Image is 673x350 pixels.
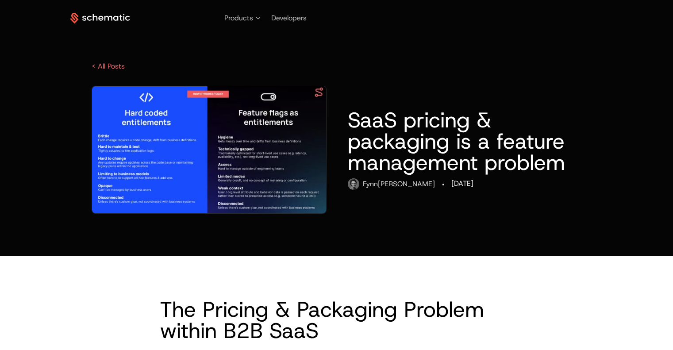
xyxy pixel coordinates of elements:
a: Developers [271,13,307,23]
img: pricing and packaging is featuer m [92,86,327,213]
h2: The Pricing & Packaging Problem within B2B SaaS [160,299,514,341]
a: < All Posts [92,62,125,71]
div: · [442,178,444,191]
h1: SaaS pricing & packaging is a feature management problem [348,109,581,173]
span: Products [224,13,253,23]
div: [DATE] [451,178,473,189]
img: fynn [348,178,359,190]
div: Fynn [PERSON_NAME] [363,179,435,189]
